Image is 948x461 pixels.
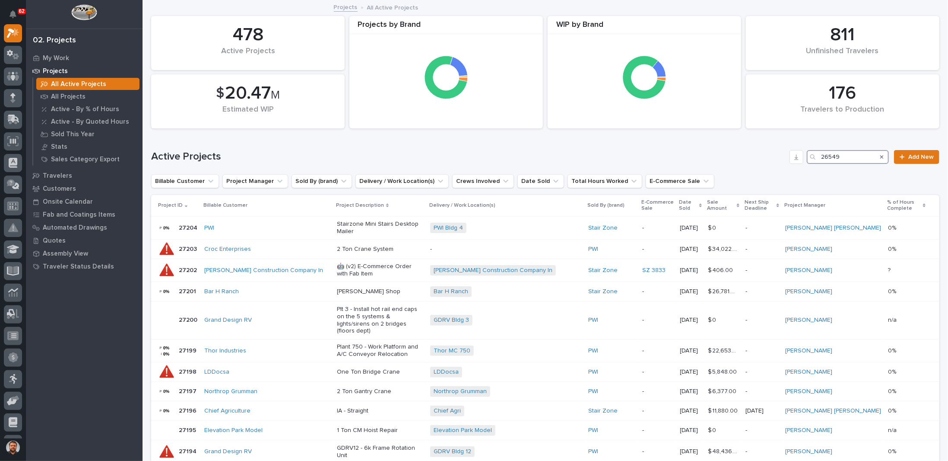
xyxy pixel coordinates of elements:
a: SZ 3833 [642,267,666,274]
div: Estimated WIP [166,105,330,123]
p: n/a [888,425,898,434]
p: - [745,224,778,232]
p: - [642,288,673,295]
p: [DATE] [680,388,701,395]
p: 0% [888,286,898,295]
p: - [642,448,673,455]
p: Active - By % of Hours [51,106,119,113]
a: Grand Design RV [204,448,252,455]
p: [DATE] [680,368,701,376]
a: [PERSON_NAME] Construction Company In [434,267,552,274]
p: Sold This Year [51,131,95,138]
a: Add New [894,150,939,164]
a: Quotes [26,234,143,247]
div: Active Projects [166,47,330,65]
a: PWI [204,224,214,232]
a: Bar H Ranch [204,288,239,295]
button: Crews Involved [452,174,514,188]
div: Projects by Brand [349,20,543,35]
p: - [642,388,673,395]
a: PWI Bldg 4 [434,224,463,232]
p: Fab and Coatings Items [43,211,115,219]
p: 0% [888,244,898,253]
tr: 2719827198 LDDocsa One Ton Bridge CraneLDDocsa PWI -[DATE]$ 5,848.00$ 5,848.00 -[PERSON_NAME] 0%0% [151,362,939,382]
tr: 2719527195 Elevation Park Model 1 Ton CM Hoist RepairElevation Park Model PWI -[DATE]$ 0$ 0 -[PER... [151,421,939,440]
div: 176 [761,83,925,104]
button: users-avatar [4,439,22,457]
p: - [745,388,778,395]
a: Elevation Park Model [434,427,492,434]
p: Assembly View [43,250,88,258]
a: Travelers [26,169,143,182]
div: Travelers to Production [761,105,925,123]
p: Project Description [336,201,384,210]
p: 0% [888,367,898,376]
p: ? [888,265,892,274]
p: - [642,427,673,434]
p: 🤖 (v2) E-Commerce Order with Fab Item [337,263,423,278]
a: [PERSON_NAME] [785,388,832,395]
p: 1 Ton CM Hoist Repair [337,427,423,434]
a: Active - By % of Hours [33,103,143,115]
a: [PERSON_NAME] [785,288,832,295]
a: Projects [334,2,358,12]
tr: 2720227202 [PERSON_NAME] Construction Company In 🤖 (v2) E-Commerce Order with Fab Item[PERSON_NAM... [151,259,939,282]
p: 27199 [179,346,198,355]
a: GDRV Bldg 12 [434,448,471,455]
p: $ 22,653.72 [708,346,740,355]
span: 20.47 [225,84,271,102]
a: Thor Industries [204,347,246,355]
a: [PERSON_NAME] [785,267,832,274]
p: All Projects [51,93,86,101]
p: Stats [51,143,67,151]
p: [DATE] [680,448,701,455]
a: Stair Zone [588,288,618,295]
a: Traveler Status Details [26,260,143,273]
a: [PERSON_NAME] Construction Company In [204,267,323,274]
p: [DATE] [680,347,701,355]
p: 27197 [179,386,198,395]
a: PWI [588,388,598,395]
p: $ 6,377.00 [708,386,738,395]
p: [DATE] [680,317,701,324]
a: Projects [26,64,143,77]
a: Chief Agri [434,407,461,415]
p: $ 26,781.00 [708,286,740,295]
a: [PERSON_NAME] [785,368,832,376]
a: Chief Agriculture [204,407,250,415]
p: - [642,246,673,253]
p: Project ID [158,201,183,210]
a: PWI [588,448,598,455]
p: Billable Customer [203,201,247,210]
a: Elevation Park Model [204,427,263,434]
h1: Active Projects [151,150,786,163]
div: Notifications62 [11,10,22,24]
input: Search [807,150,889,164]
p: $ 11,880.00 [708,406,739,415]
p: - [745,246,778,253]
p: - [430,246,581,253]
p: - [642,347,673,355]
a: PWI [588,317,598,324]
div: Unfinished Travelers [761,47,925,65]
p: $ 5,848.00 [708,367,739,376]
button: Delivery / Work Location(s) [355,174,449,188]
tr: 2719727197 Northrop Grumman 2 Ton Gantry CraneNorthrop Grumman PWI -[DATE]$ 6,377.00$ 6,377.00 -[... [151,382,939,401]
a: [PERSON_NAME] [785,347,832,355]
a: [PERSON_NAME] [PERSON_NAME] [785,224,881,232]
p: My Work [43,54,69,62]
p: [DATE] [680,427,701,434]
tr: 2720327203 Croc Enterprises 2 Ton Crane System-PWI -[DATE]$ 34,022.00$ 34,022.00 -[PERSON_NAME] 0%0% [151,240,939,259]
a: Active - By Quoted Hours [33,115,143,128]
div: 478 [166,24,330,46]
a: Sales Category Export [33,153,143,165]
p: 27204 [179,223,199,232]
div: 811 [761,24,925,46]
span: M [271,90,280,101]
p: Travelers [43,172,72,180]
p: $ 34,022.00 [708,244,740,253]
p: 0% [888,446,898,455]
a: Stats [33,141,143,153]
button: E-Commerce Sale [646,174,714,188]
